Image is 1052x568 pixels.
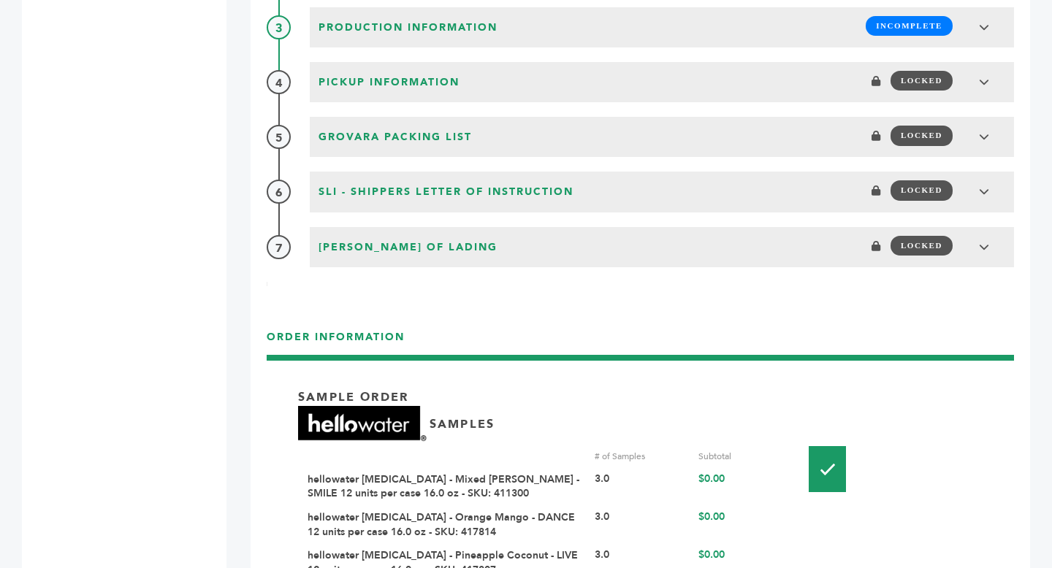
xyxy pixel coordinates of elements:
p: SAMPLES [430,416,495,432]
span: LOCKED [891,126,953,145]
span: [PERSON_NAME] of Lading [314,236,502,259]
div: $0.00 [698,472,790,501]
span: LOCKED [891,180,953,200]
div: # of Samples [595,450,687,463]
span: LOCKED [891,71,953,91]
span: Pickup Information [314,71,464,94]
span: SLI - Shippers Letter of Instruction [314,180,578,204]
span: Production Information [314,16,502,39]
a: hellowater [MEDICAL_DATA] - Mixed [PERSON_NAME] - SMILE 12 units per case 16.0 oz - SKU: 411300 [308,472,579,501]
div: Subtotal [698,450,790,463]
div: $0.00 [698,510,790,539]
h3: ORDER INFORMATION [267,330,1014,356]
span: Grovara Packing List [314,126,476,149]
img: Brand Name [298,406,427,442]
div: 3.0 [595,472,687,501]
p: Sample Order [298,389,408,405]
a: hellowater [MEDICAL_DATA] - Orange Mango - DANCE 12 units per case 16.0 oz - SKU: 417814 [308,510,575,539]
span: INCOMPLETE [866,16,953,36]
span: LOCKED [891,236,953,256]
div: 3.0 [595,510,687,539]
img: Pallet-Icons-01.png [809,446,846,492]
